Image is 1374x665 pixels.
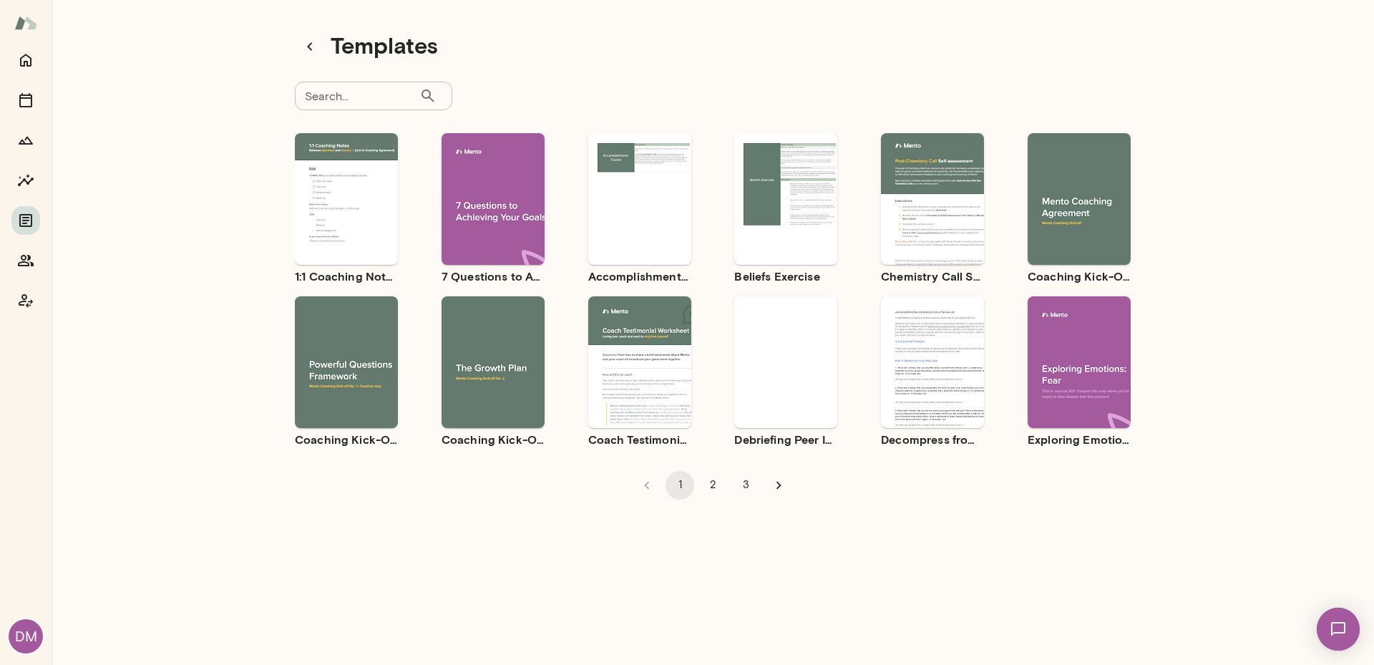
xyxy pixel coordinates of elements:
h6: 7 Questions to Achieving Your Goals [442,268,545,285]
button: Go to next page [764,471,793,500]
button: Go to page 3 [731,471,760,500]
button: Documents [11,206,40,235]
img: Mento [14,9,37,37]
div: DM [9,619,43,654]
h6: Coaching Kick-Off | Coaching Agreement [1028,268,1131,285]
h6: Coaching Kick-Off No. 1 | Powerful Questions [Coaches Only] [295,431,398,448]
button: Growth Plan [11,126,40,155]
button: Home [11,46,40,74]
button: Go to page 2 [698,471,727,500]
div: pagination [295,460,1131,500]
h6: 1:1 Coaching Notes [295,268,398,285]
button: Sessions [11,86,40,115]
button: Members [11,246,40,275]
h6: Decompress from a Job [881,431,984,448]
h6: Coach Testimonial Worksheet [588,431,691,448]
button: Insights [11,166,40,195]
h6: Coaching Kick-Off No. 2 | The Growth Plan [442,431,545,448]
h6: Accomplishment Tracker [588,268,691,285]
button: page 1 [666,471,694,500]
h6: Debriefing Peer Insights (360 feedback) Guide [734,431,837,448]
h4: Templates [331,31,438,62]
h6: Chemistry Call Self-Assessment [Coaches only] [881,268,984,285]
h6: Beliefs Exercise [734,268,837,285]
nav: pagination navigation [630,471,795,500]
button: Coach app [11,286,40,315]
h6: Exploring Emotions: Fear [1028,431,1131,448]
